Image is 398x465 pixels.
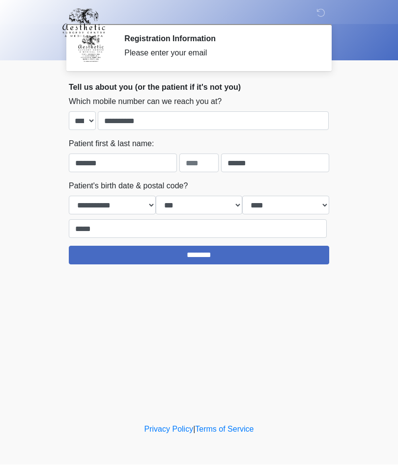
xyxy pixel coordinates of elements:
[193,425,195,434] a: |
[69,138,154,150] label: Patient first & last name:
[59,7,109,39] img: Aesthetic Surgery Centre, PLLC Logo
[144,425,194,434] a: Privacy Policy
[195,425,254,434] a: Terms of Service
[124,48,314,59] div: Please enter your email
[69,181,188,192] label: Patient's birth date & postal code?
[69,96,222,108] label: Which mobile number can we reach you at?
[76,34,106,64] img: Agent Avatar
[69,83,329,92] h2: Tell us about you (or the patient if it's not you)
